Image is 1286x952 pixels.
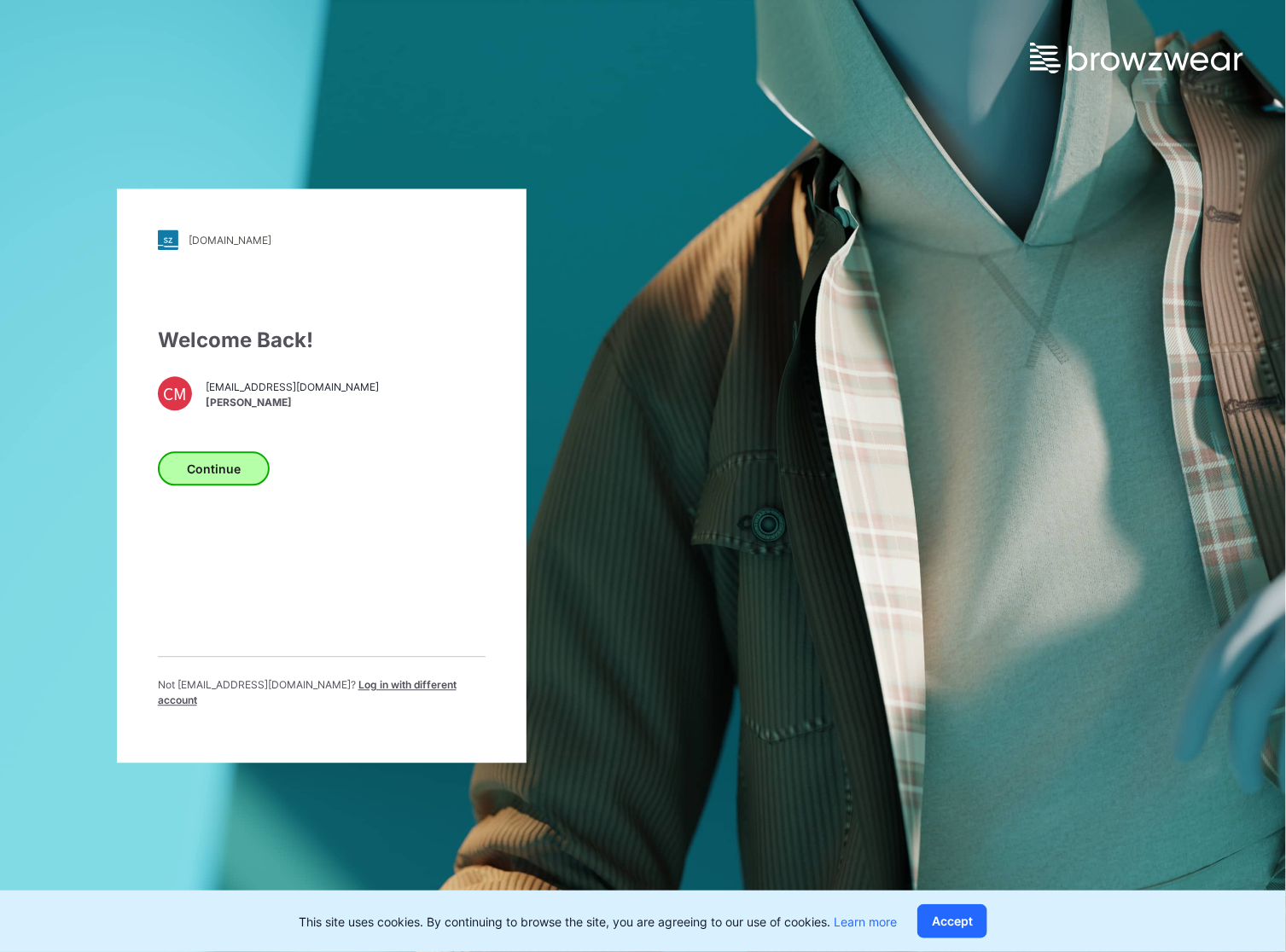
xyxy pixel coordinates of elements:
img: browzwear-logo.e42bd6dac1945053ebaf764b6aa21510.svg [1030,43,1243,73]
div: CM [158,377,192,411]
a: [DOMAIN_NAME] [158,230,486,251]
a: Learn more [834,914,897,929]
p: Not [EMAIL_ADDRESS][DOMAIN_NAME] ? [158,678,486,709]
span: [PERSON_NAME] [206,395,379,410]
button: Continue [158,452,270,486]
div: Welcome Back! [158,326,486,357]
div: [DOMAIN_NAME] [189,234,271,247]
p: This site uses cookies. By continuing to browse the site, you are agreeing to our use of cookies. [299,913,897,931]
img: stylezone-logo.562084cfcfab977791bfbf7441f1a819.svg [158,230,178,251]
button: Accept [917,904,987,938]
span: [EMAIL_ADDRESS][DOMAIN_NAME] [206,380,379,395]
